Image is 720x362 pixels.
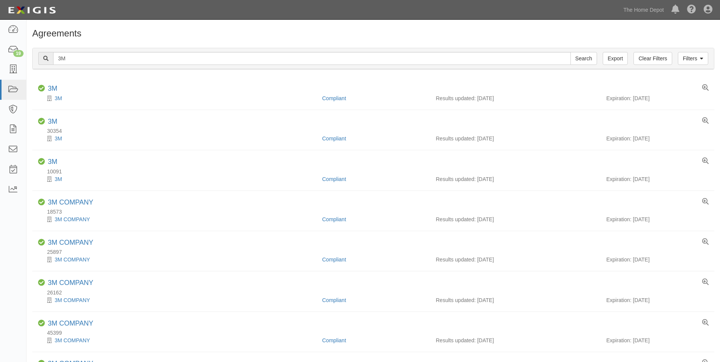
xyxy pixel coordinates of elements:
div: 18573 [38,208,714,216]
div: 3M [48,118,57,126]
div: Expiration: [DATE] [606,216,708,223]
a: 3M COMPANY [48,279,93,286]
i: Compliant [38,279,45,286]
div: 10091 [38,168,714,175]
a: View results summary [702,85,709,91]
a: 3M [48,158,57,165]
div: 25897 [38,248,714,256]
a: View results summary [702,158,709,165]
a: 3M COMPANY [55,337,90,343]
a: Filters [678,52,708,65]
i: Compliant [38,85,45,92]
a: 3M [55,95,62,101]
div: Expiration: [DATE] [606,296,708,304]
div: Results updated: [DATE] [436,94,595,102]
img: logo-5460c22ac91f19d4615b14bd174203de0afe785f0fc80cf4dbbc73dc1793850b.png [6,3,58,17]
div: 3M COMPANY [48,320,93,328]
i: Compliant [38,158,45,165]
div: 45399 [38,329,714,337]
div: Expiration: [DATE] [606,256,708,263]
h1: Agreements [32,28,714,38]
input: Search [570,52,597,65]
a: Clear Filters [633,52,672,65]
a: View results summary [702,118,709,124]
div: Expiration: [DATE] [606,175,708,183]
a: 3M COMPANY [55,216,90,222]
a: Compliant [322,95,346,101]
div: 3M COMPANY [38,337,317,344]
div: 26162 [38,289,714,296]
a: Export [603,52,628,65]
div: Results updated: [DATE] [436,296,595,304]
a: Compliant [322,176,346,182]
i: Compliant [38,320,45,327]
i: Compliant [38,239,45,246]
a: Compliant [322,297,346,303]
a: The Home Depot [619,2,668,17]
div: 3M [48,85,57,93]
div: 3M COMPANY [38,296,317,304]
a: 3M COMPANY [48,239,93,246]
div: Results updated: [DATE] [436,175,595,183]
div: Results updated: [DATE] [436,337,595,344]
div: 3M [38,94,317,102]
div: Results updated: [DATE] [436,216,595,223]
div: 3M COMPANY [38,216,317,223]
a: 3M COMPANY [55,257,90,263]
a: View results summary [702,239,709,246]
a: View results summary [702,320,709,326]
a: 3M [55,176,62,182]
a: 3M [55,135,62,142]
div: Results updated: [DATE] [436,135,595,142]
a: 3M [48,118,57,125]
a: Compliant [322,337,346,343]
a: 3M COMPANY [55,297,90,303]
a: 3M COMPANY [48,320,93,327]
div: 3M COMPANY [38,256,317,263]
i: Compliant [38,199,45,206]
div: 3M [38,175,317,183]
a: 3M [48,85,57,92]
a: Compliant [322,257,346,263]
a: View results summary [702,279,709,286]
div: 3M [38,135,317,142]
div: Expiration: [DATE] [606,135,708,142]
a: 3M COMPANY [48,198,93,206]
a: Compliant [322,216,346,222]
div: 3M COMPANY [48,198,93,207]
div: Expiration: [DATE] [606,94,708,102]
div: Results updated: [DATE] [436,256,595,263]
div: Expiration: [DATE] [606,337,708,344]
div: 19 [13,50,24,57]
a: View results summary [702,198,709,205]
i: Help Center - Complianz [687,5,696,14]
div: 30354 [38,127,714,135]
i: Compliant [38,118,45,125]
input: Search [53,52,571,65]
div: 3M COMPANY [48,239,93,247]
a: Compliant [322,135,346,142]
